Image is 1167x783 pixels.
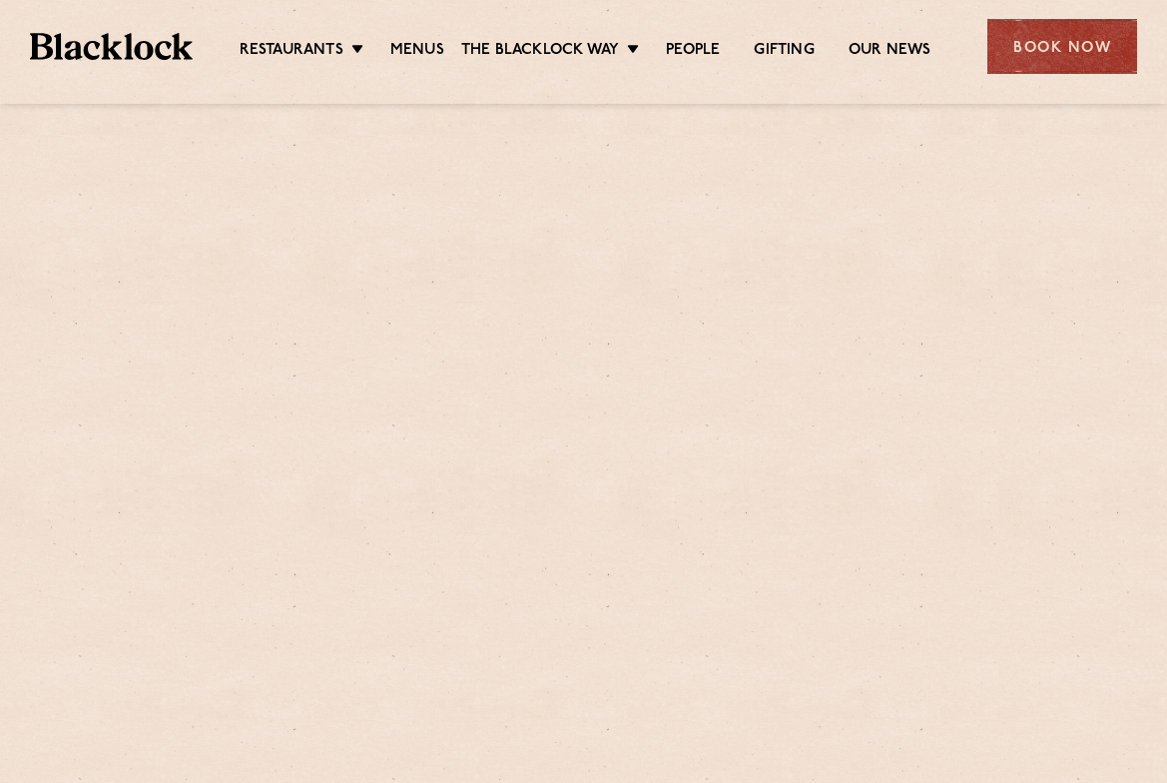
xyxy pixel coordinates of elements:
a: Restaurants [240,41,343,63]
a: Menus [390,41,444,63]
a: Gifting [754,41,814,63]
div: Book Now [987,19,1137,74]
a: The Blacklock Way [461,41,619,63]
a: People [666,41,720,63]
img: BL_Textured_Logo-footer-cropped.svg [30,33,193,60]
a: Our News [849,41,931,63]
